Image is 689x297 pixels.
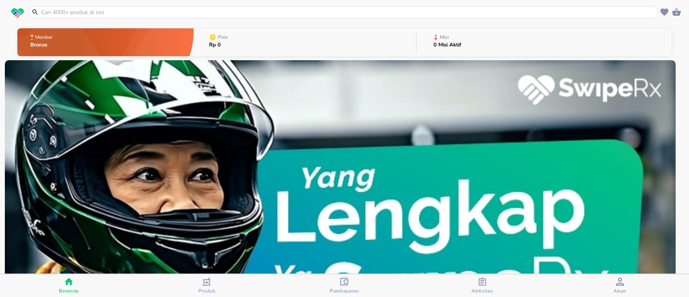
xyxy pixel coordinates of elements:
button: MemberBronze [17,26,194,58]
p: Bronze [30,42,54,48]
button: Produk [138,274,275,297]
p: Member [35,35,52,40]
p: Rp 0 [209,42,230,48]
span: Akun [614,288,626,294]
p: 0 Misi Aktif [434,42,461,48]
span: Beranda [59,288,79,294]
span: Produk [198,288,216,294]
button: Misi0 Misi Aktif [417,26,672,58]
img: logo_swiperx_s.bd005f3b.svg [11,8,24,19]
button: Aktivitas [413,274,551,297]
p: Poin [218,35,228,40]
span: Pembayaran [330,288,359,294]
span: Aktivitas [471,288,493,294]
button: Akun [551,274,689,297]
input: Cari 4000+ produk di sini [40,8,656,17]
button: Pembayaran [276,274,413,297]
p: Misi [440,35,449,40]
button: PoinRp 0 [194,26,416,58]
